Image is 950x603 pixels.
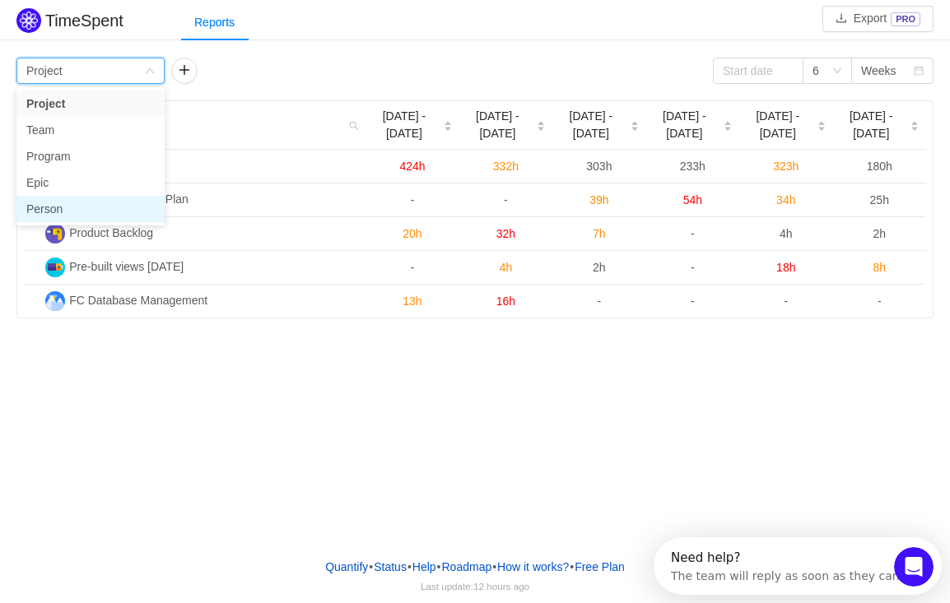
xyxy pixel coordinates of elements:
div: 6 [813,58,819,83]
span: 4h [780,227,793,240]
span: - [411,261,415,274]
li: Project [16,90,165,117]
span: FC Database Management [69,294,207,307]
i: icon: caret-down [443,125,452,130]
li: Epic [16,169,165,196]
div: Open Intercom Messenger [7,7,295,52]
div: Sort [910,118,920,130]
div: Sort [817,118,827,130]
span: [DATE] - [DATE] [840,108,904,142]
span: - [878,295,882,308]
span: • [437,560,441,573]
img: PV [45,257,65,277]
span: [DATE] - [DATE] [372,108,435,142]
div: Sort [536,118,546,130]
div: Weeks [861,58,896,83]
span: 32h [496,227,515,240]
i: icon: caret-up [630,118,639,123]
span: - [598,295,602,308]
span: 25h [870,193,889,206]
i: icon: caret-down [724,125,733,130]
span: • [492,560,496,573]
span: Product Backlog [69,226,153,239]
span: 2h [593,261,606,274]
span: 13h [403,295,421,308]
span: 180h [867,160,892,173]
span: 7h [593,227,606,240]
span: - [691,295,695,308]
i: icon: caret-down [910,125,920,130]
div: Sort [630,118,640,130]
span: 332h [493,160,519,173]
span: 424h [399,160,425,173]
button: icon: plus [171,58,198,84]
div: Project [26,58,63,83]
span: - [691,261,695,274]
div: Sort [723,118,733,130]
span: • [407,560,412,573]
i: icon: caret-up [817,118,826,123]
div: Need help? [17,14,246,27]
img: Quantify logo [16,8,41,33]
span: 8h [873,261,886,274]
span: 16h [496,295,515,308]
i: icon: down [145,66,155,77]
div: The team will reply as soon as they can [17,27,246,44]
i: icon: calendar [914,66,924,77]
a: Roadmap [441,554,493,579]
span: 34h [776,193,795,206]
i: icon: caret-up [724,118,733,123]
span: [DATE] - [DATE] [466,108,529,142]
a: Quantify [324,554,369,579]
span: Pre-built views [DATE] [69,260,184,273]
span: 323h [773,160,799,173]
iframe: Intercom live chat [894,547,934,587]
button: icon: downloadExportPRO [822,6,934,32]
i: icon: down [832,66,842,77]
span: 18h [776,261,795,274]
li: Program [16,143,165,169]
span: - [504,193,508,206]
li: Team [16,117,165,143]
span: 39h [589,193,608,206]
input: Start date [713,58,803,84]
i: icon: caret-down [537,125,546,130]
a: Help [412,554,437,579]
span: - [411,193,415,206]
h2: TimeSpent [45,12,123,30]
button: How it works? [496,554,570,579]
span: - [784,295,788,308]
a: Status [373,554,407,579]
span: 233h [680,160,706,173]
img: PB [45,224,65,244]
span: [DATE] - [DATE] [746,108,809,142]
li: Person [16,196,165,222]
span: 2h [873,227,886,240]
img: FD [45,291,65,311]
i: icon: search [342,101,366,149]
span: • [369,560,373,573]
span: 4h [500,261,513,274]
span: - [691,227,695,240]
i: icon: caret-down [630,125,639,130]
iframe: Intercom live chat discovery launcher [654,537,942,595]
span: [DATE] - [DATE] [559,108,622,142]
i: icon: caret-down [817,125,826,130]
i: icon: caret-up [537,118,546,123]
div: Reports [181,4,248,41]
span: • [570,560,574,573]
div: Sort [443,118,453,130]
span: 12 hours ago [473,581,529,591]
span: 303h [586,160,612,173]
span: 54h [683,193,702,206]
i: icon: caret-up [443,118,452,123]
i: icon: caret-up [910,118,920,123]
span: [DATE] - [DATE] [653,108,716,142]
span: 20h [403,227,421,240]
span: Last update: [421,581,529,591]
button: Free Plan [574,554,626,579]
